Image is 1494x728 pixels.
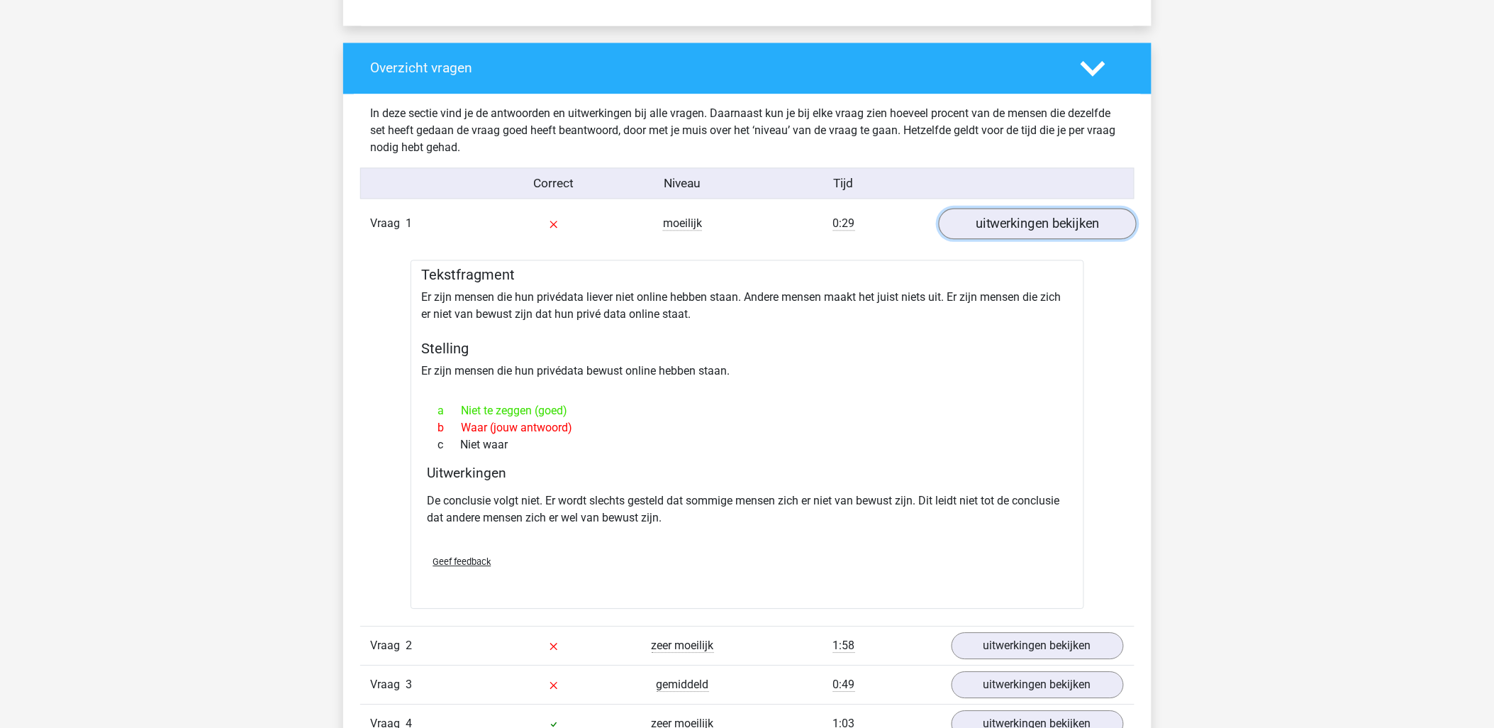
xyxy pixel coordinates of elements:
[428,419,1067,436] div: Waar (jouw antwoord)
[652,639,714,653] span: zeer moeilijk
[438,436,461,453] span: c
[406,639,413,652] span: 2
[360,105,1135,156] div: In deze sectie vind je de antwoorden en uitwerkingen bij alle vragen. Daarnaast kun je bij elke v...
[422,340,1073,357] h5: Stelling
[428,436,1067,453] div: Niet waar
[833,678,855,692] span: 0:49
[833,639,855,653] span: 1:58
[438,402,462,419] span: a
[618,174,747,192] div: Niveau
[657,678,709,692] span: gemiddeld
[952,632,1124,659] a: uitwerkingen bekijken
[371,215,406,232] span: Vraag
[371,637,406,654] span: Vraag
[428,465,1067,481] h4: Uitwerkingen
[428,402,1067,419] div: Niet te zeggen (goed)
[952,671,1124,698] a: uitwerkingen bekijken
[428,492,1067,526] p: De conclusie volgt niet. Er wordt slechts gesteld dat sommige mensen zich er niet van bewust zijn...
[747,174,940,192] div: Tijd
[371,676,406,693] span: Vraag
[489,174,618,192] div: Correct
[422,266,1073,283] h5: Tekstfragment
[371,60,1059,76] h4: Overzicht vragen
[938,208,1136,239] a: uitwerkingen bekijken
[663,216,702,231] span: moeilijk
[438,419,462,436] span: b
[406,678,413,691] span: 3
[833,216,855,231] span: 0:29
[433,556,491,567] span: Geef feedback
[406,216,413,230] span: 1
[411,260,1084,609] div: Er zijn mensen die hun privédata liever niet online hebben staan. Andere mensen maakt het juist n...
